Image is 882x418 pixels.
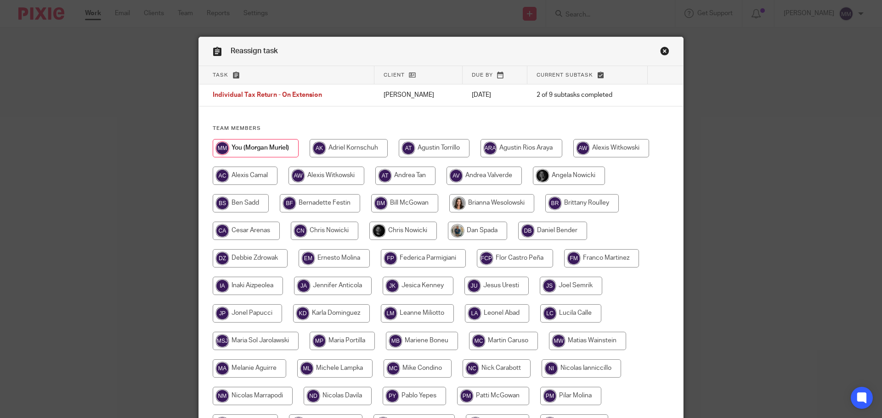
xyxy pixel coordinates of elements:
[213,72,228,78] span: Task
[231,47,278,55] span: Reassign task
[527,84,648,106] td: 2 of 9 subtasks completed
[472,72,493,78] span: Due by
[384,72,405,78] span: Client
[213,92,322,99] span: Individual Tax Return - On Extension
[472,90,518,100] p: [DATE]
[213,125,669,132] h4: Team members
[384,90,453,100] p: [PERSON_NAME]
[660,46,669,59] a: Close this dialog window
[537,72,593,78] span: Current subtask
